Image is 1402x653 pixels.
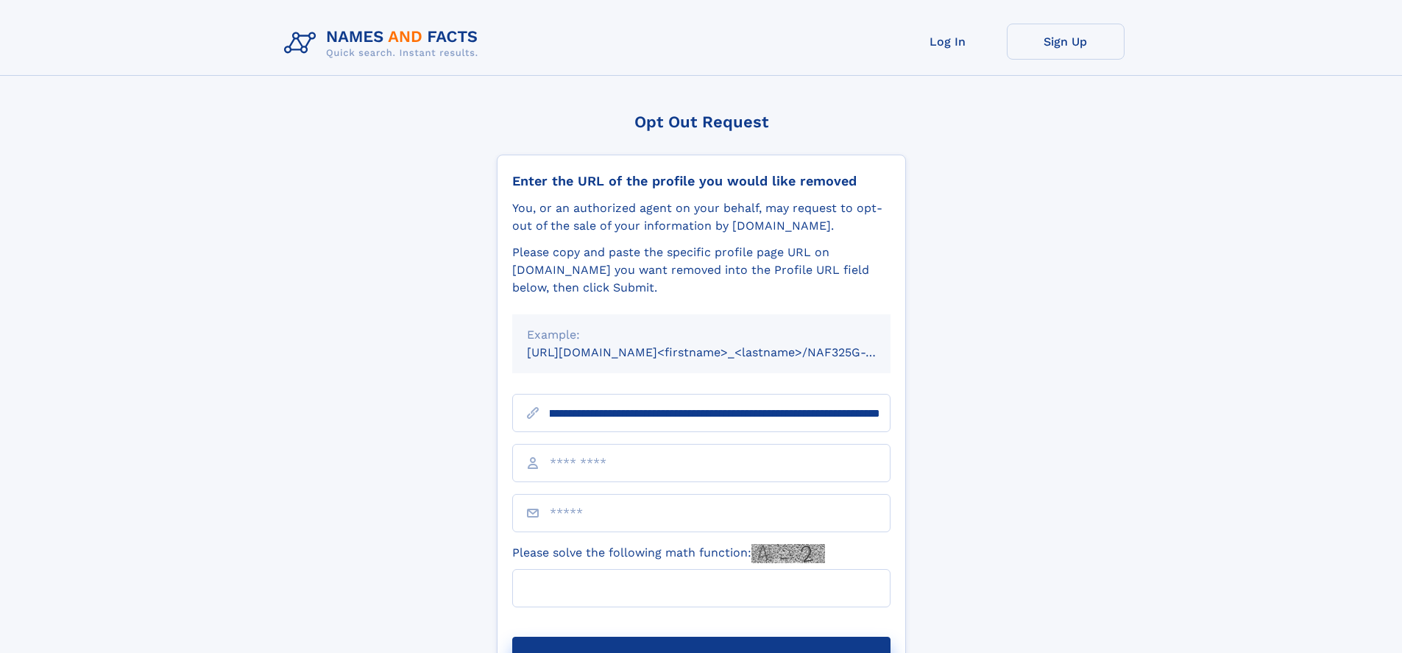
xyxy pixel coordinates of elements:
[512,544,825,563] label: Please solve the following math function:
[497,113,906,131] div: Opt Out Request
[1007,24,1125,60] a: Sign Up
[527,326,876,344] div: Example:
[512,244,891,297] div: Please copy and paste the specific profile page URL on [DOMAIN_NAME] you want removed into the Pr...
[527,345,918,359] small: [URL][DOMAIN_NAME]<firstname>_<lastname>/NAF325G-xxxxxxxx
[278,24,490,63] img: Logo Names and Facts
[512,173,891,189] div: Enter the URL of the profile you would like removed
[512,200,891,235] div: You, or an authorized agent on your behalf, may request to opt-out of the sale of your informatio...
[889,24,1007,60] a: Log In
